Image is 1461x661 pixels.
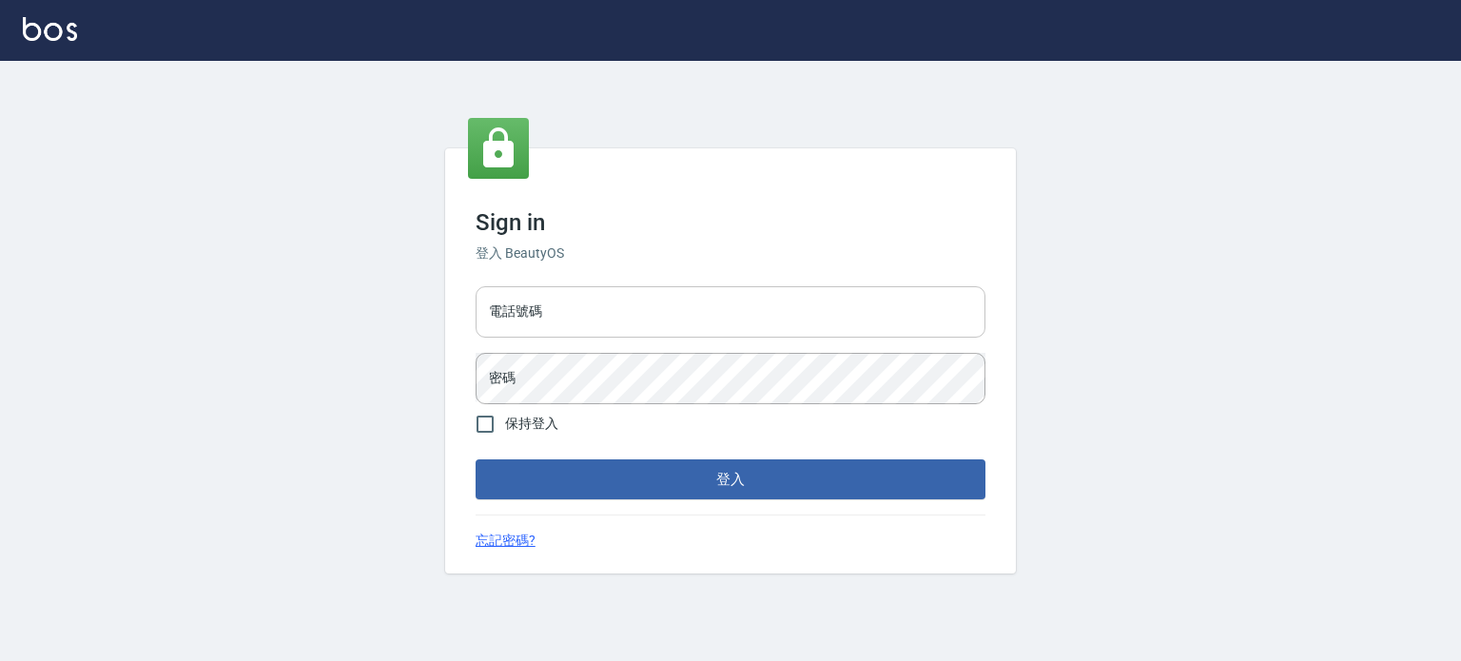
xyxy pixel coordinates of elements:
[476,243,985,263] h6: 登入 BeautyOS
[476,209,985,236] h3: Sign in
[476,459,985,499] button: 登入
[505,414,558,434] span: 保持登入
[23,17,77,41] img: Logo
[476,531,536,551] a: 忘記密碼?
